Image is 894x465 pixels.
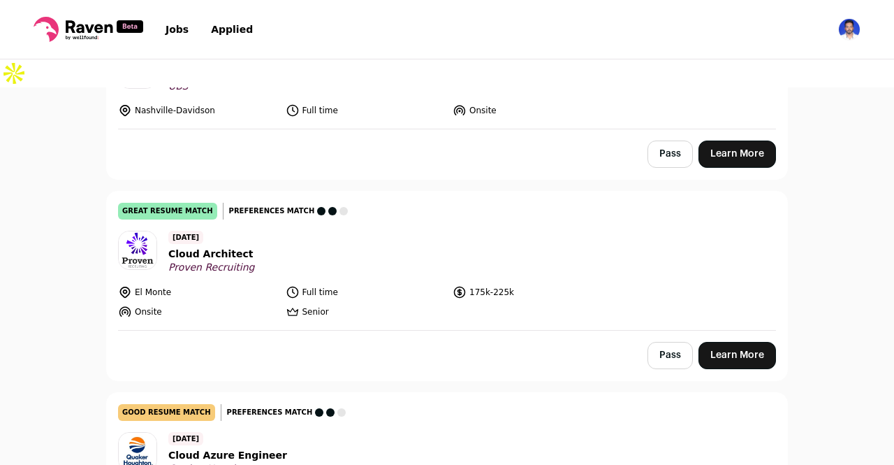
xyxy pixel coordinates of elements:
span: Cloud Architect [168,247,255,262]
span: Proven Recruiting [168,262,255,274]
li: Senior [286,305,445,319]
li: Full time [286,285,445,299]
button: Pass [647,342,693,369]
a: Learn More [698,342,776,369]
span: [DATE] [168,231,203,244]
li: 175k-225k [453,285,612,299]
img: 16329026-medium_jpg [838,18,860,41]
img: 40cc598e93e618365d73e6131aecb2949ad93677c0818007ca2a49f350b9a04f.png [119,231,156,269]
li: Onsite [118,305,277,319]
a: Applied [211,24,253,35]
button: Open dropdown [838,18,860,41]
li: Nashville-Davidson [118,103,277,117]
span: Preferences match [227,406,313,420]
a: Jobs [166,24,189,35]
div: good resume match [118,404,215,421]
li: Full time [286,103,445,117]
span: [DATE] [168,432,203,445]
button: Pass [647,141,693,168]
a: Learn More [698,141,776,168]
span: Cloud Azure Engineer [168,448,287,463]
li: El Monte [118,285,277,299]
span: Preferences match [229,204,315,218]
div: great resume match [118,203,217,220]
li: Onsite [453,103,612,117]
a: great resume match Preferences match [DATE] Cloud Architect Proven Recruiting El Monte Full time ... [107,192,787,330]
